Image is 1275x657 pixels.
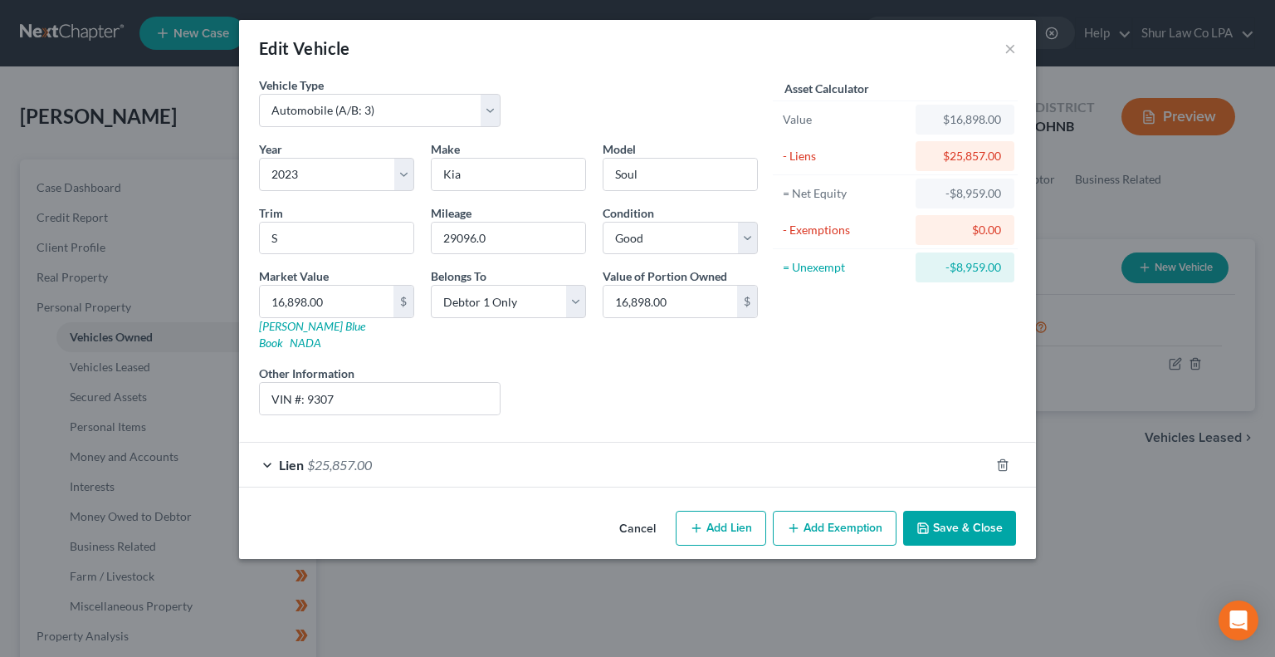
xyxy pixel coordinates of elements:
input: (optional) [260,383,500,414]
div: -$8,959.00 [929,259,1001,276]
div: - Exemptions [783,222,908,238]
input: ex. Nissan [432,159,585,190]
label: Vehicle Type [259,76,324,94]
input: ex. Altima [603,159,757,190]
div: = Net Equity [783,185,908,202]
span: $25,857.00 [307,457,372,473]
span: Belongs To [431,269,486,283]
label: Asset Calculator [784,80,869,97]
div: -$8,959.00 [929,185,1001,202]
div: = Unexempt [783,259,908,276]
div: - Liens [783,148,908,164]
div: Value [783,111,908,128]
button: Add Lien [676,511,766,546]
div: $25,857.00 [929,148,1001,164]
span: Make [431,142,460,156]
div: $ [393,286,413,317]
label: Other Information [259,365,354,382]
label: Condition [603,204,654,222]
div: $0.00 [929,222,1001,238]
input: 0.00 [603,286,737,317]
label: Value of Portion Owned [603,267,727,285]
label: Market Value [259,267,329,285]
div: Edit Vehicle [259,37,350,60]
input: 0.00 [260,286,393,317]
div: $16,898.00 [929,111,1001,128]
label: Trim [259,204,283,222]
label: Model [603,140,636,158]
span: Lien [279,457,304,473]
button: Save & Close [903,511,1016,546]
button: Cancel [606,512,669,546]
input: -- [432,223,585,254]
label: Year [259,140,282,158]
button: × [1004,38,1016,58]
a: [PERSON_NAME] Blue Book [259,319,365,350]
a: NADA [290,336,321,350]
div: $ [737,286,757,317]
label: Mileage [431,204,471,222]
div: Open Intercom Messenger [1219,601,1258,640]
button: Add Exemption [773,511,896,546]
input: ex. LS, LT, etc [260,223,413,254]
